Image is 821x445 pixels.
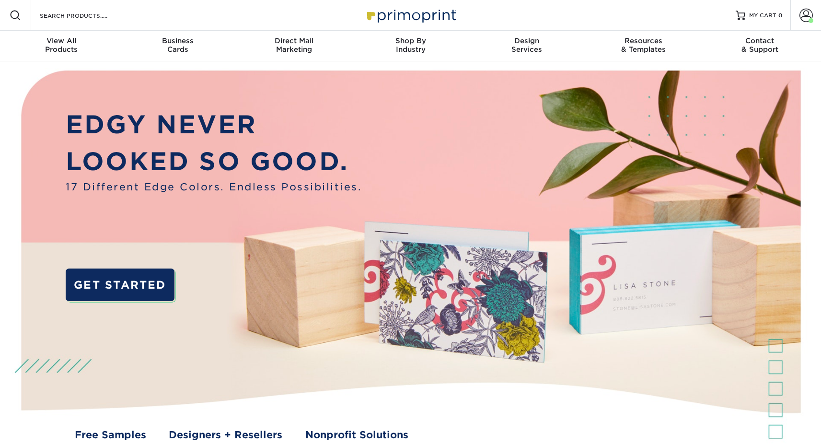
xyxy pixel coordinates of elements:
span: View All [3,36,120,45]
span: 0 [778,12,783,19]
span: Contact [702,36,818,45]
img: Primoprint [363,5,459,25]
a: Direct MailMarketing [236,31,352,61]
a: GET STARTED [66,269,174,301]
span: Shop By [352,36,469,45]
a: BusinessCards [119,31,236,61]
a: View AllProducts [3,31,120,61]
div: Services [469,36,585,54]
a: DesignServices [469,31,585,61]
a: Designers + Resellers [169,428,282,443]
p: EDGY NEVER [66,106,362,143]
p: LOOKED SO GOOD. [66,143,362,180]
a: Nonprofit Solutions [305,428,408,443]
a: Contact& Support [702,31,818,61]
span: 17 Different Edge Colors. Endless Possibilities. [66,180,362,195]
div: Cards [119,36,236,54]
div: Marketing [236,36,352,54]
div: & Support [702,36,818,54]
a: Resources& Templates [585,31,702,61]
div: Products [3,36,120,54]
span: MY CART [749,12,776,20]
input: SEARCH PRODUCTS..... [39,10,132,21]
span: Design [469,36,585,45]
span: Business [119,36,236,45]
a: Free Samples [75,428,146,443]
a: Shop ByIndustry [352,31,469,61]
div: & Templates [585,36,702,54]
div: Industry [352,36,469,54]
span: Resources [585,36,702,45]
span: Direct Mail [236,36,352,45]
